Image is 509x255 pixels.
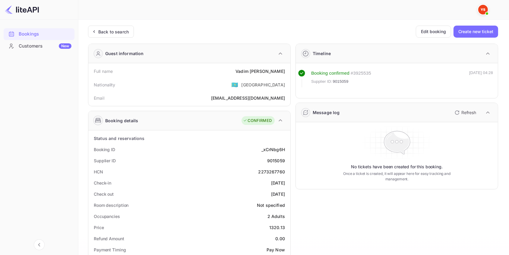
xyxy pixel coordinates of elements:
[5,5,39,14] img: LiteAPI logo
[94,82,115,88] div: Nationality
[94,169,103,175] div: HCN
[19,43,71,50] div: Customers
[416,26,451,38] button: Edit booking
[94,157,116,164] div: Supplier ID
[94,202,128,208] div: Room description
[267,157,285,164] div: 9015059
[4,28,74,39] a: Bookings
[231,79,238,90] span: United States
[351,70,371,77] div: # 3925535
[94,68,113,74] div: Full name
[311,79,332,85] span: Supplier ID:
[271,191,285,197] div: [DATE]
[94,191,114,197] div: Check out
[451,108,479,117] button: Refresh
[351,164,443,170] p: No tickets have been created for this booking.
[236,68,285,74] div: Vadim [PERSON_NAME]
[261,146,285,153] div: _xCrNbg6H
[313,109,340,116] div: Message log
[34,239,45,250] button: Collapse navigation
[59,43,71,49] div: New
[94,247,126,253] div: Payment Timing
[333,79,349,85] span: 9015059
[4,40,74,51] a: CustomersNew
[241,82,285,88] div: [GEOGRAPHIC_DATA]
[243,118,272,124] div: CONFIRMED
[94,235,124,242] div: Refund Amount
[94,135,144,141] div: Status and reservations
[211,95,285,101] div: [EMAIL_ADDRESS][DOMAIN_NAME]
[271,180,285,186] div: [DATE]
[105,50,144,57] div: Guest information
[478,5,488,14] img: Yandex Support
[461,109,476,116] p: Refresh
[313,50,331,57] div: Timeline
[257,202,285,208] div: Not specified
[343,171,451,182] p: Once a ticket is created, it will appear here for easy tracking and management.
[105,117,138,124] div: Booking details
[94,213,120,219] div: Occupancies
[19,31,71,38] div: Bookings
[311,70,349,77] div: Booking confirmed
[269,224,285,231] div: 1320.13
[98,29,129,35] div: Back to search
[94,224,104,231] div: Price
[94,180,111,186] div: Check-in
[454,26,498,38] button: Create new ticket
[267,247,285,253] div: Pay Now
[94,95,104,101] div: Email
[267,213,285,219] div: 2 Adults
[94,146,115,153] div: Booking ID
[258,169,285,175] div: 2273267760
[469,70,493,87] div: [DATE] 04:28
[275,235,285,242] div: 0.00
